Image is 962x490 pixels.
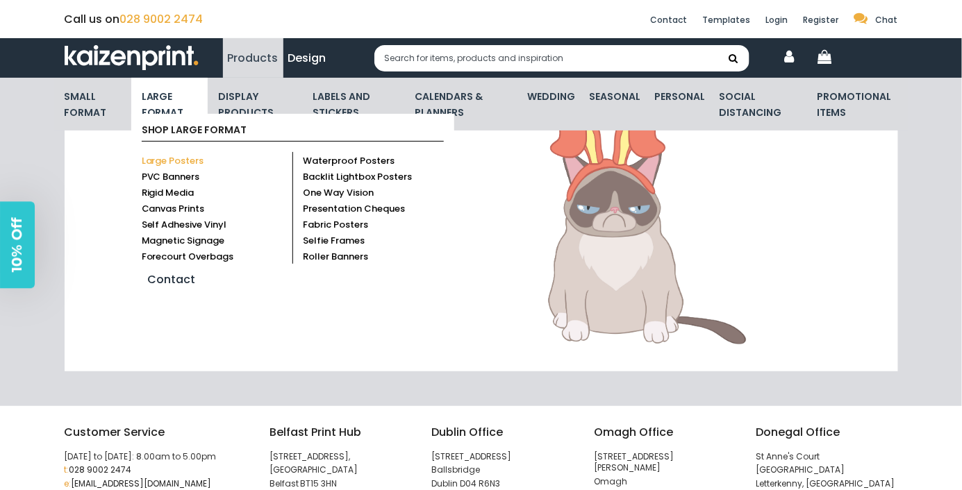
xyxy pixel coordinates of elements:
a: 028 9002 2474 [120,11,204,27]
a: Seasonal [590,79,641,114]
a: Large Format [142,79,184,130]
img: 404 not found [492,88,758,354]
a: Small Format [65,79,107,130]
a: Labels and Stickers [313,79,371,130]
a: Rigid Media [142,186,194,199]
a: Backlit Lightbox Posters [304,170,413,183]
span: 10% Off [8,218,25,273]
a: Fabric Posters [304,218,369,231]
p: Belfast BT15 3HN [269,478,411,490]
a: Display Products [218,79,274,130]
p: [DATE] to [DATE]: 8.00am to 5.00pm [65,451,249,463]
a: Selfie Frames [304,234,365,247]
p: [STREET_ADDRESS][PERSON_NAME] [594,451,736,475]
img: Kaizen Print - We print for businesses who want results! [65,45,199,71]
a: Templates [703,14,751,26]
a: Large Posters [142,154,204,167]
a: Login [766,14,788,26]
a: Canvas Prints [142,202,205,215]
strong: Donegal Office [756,423,898,441]
p: Ballsbridge [431,464,573,476]
a: 028 9002 2474 [69,464,132,475]
a: Contact [148,271,196,287]
a: Promotional Items [818,79,892,130]
strong: Belfast Print Hub [269,423,411,441]
strong: Customer Service [65,423,249,441]
a: Forecourt Overbags [142,250,234,263]
a: Chat [854,14,898,26]
a: Products [228,49,279,67]
span: Chat [876,14,898,26]
a: Roller Banners [304,250,369,263]
h3: Shop Large Format [142,124,444,142]
a: PVC Banners [142,170,200,183]
a: Contact [651,14,688,26]
p: Omagh [594,476,736,488]
a: [EMAIL_ADDRESS][DOMAIN_NAME] [72,478,212,489]
a: Magnetic Signage [142,234,225,247]
a: Register [804,14,839,26]
p: [STREET_ADDRESS] [431,451,573,463]
p: St Anne's Court [756,451,898,463]
a: Wedding [528,79,576,114]
div: Call us on [65,10,329,28]
strong: Dublin Office [431,423,573,441]
span: e: [65,478,72,489]
a: Design [288,49,326,67]
a: Self Adhesive Vinyl [142,218,227,231]
p: Letterkenny, [GEOGRAPHIC_DATA] [756,478,898,490]
a: One Way Vision [304,186,374,199]
p: [GEOGRAPHIC_DATA] [756,464,898,476]
a: Presentation Cheques [304,202,406,215]
a: Calendars & Planners [415,79,483,130]
a: Personal [655,79,706,114]
strong: Omagh Office [594,423,736,441]
a: Kaizen Print - We print for businesses who want results! [65,38,199,78]
p: [GEOGRAPHIC_DATA] [269,464,411,476]
p: Dublin D04 R6N3 [431,478,573,490]
span: t: [65,464,69,475]
a: Waterproof Posters [304,154,395,167]
p: [STREET_ADDRESS], [269,451,411,463]
a: Social Distancing [720,79,782,130]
